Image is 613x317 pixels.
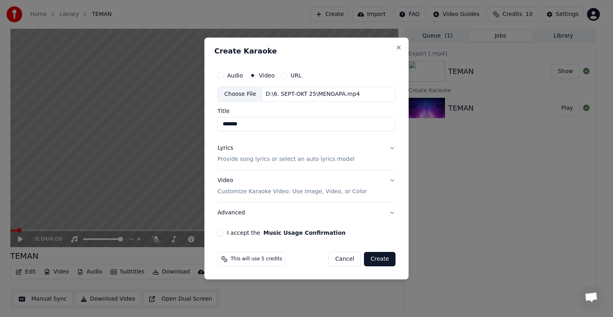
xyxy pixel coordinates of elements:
div: Video [218,176,367,196]
span: This will use 5 credits [231,256,282,262]
p: Provide song lyrics or select an auto lyrics model [218,155,354,163]
div: Choose File [218,87,263,101]
button: Advanced [218,202,395,223]
div: Lyrics [218,144,233,152]
label: Title [218,108,395,114]
label: Audio [227,73,243,78]
label: I accept the [227,230,346,236]
label: URL [291,73,302,78]
h2: Create Karaoke [214,48,399,55]
button: I accept the [263,230,346,236]
button: Create [364,252,395,266]
button: LyricsProvide song lyrics or select an auto lyrics model [218,138,395,170]
button: Cancel [328,252,361,266]
div: D:\6. SEPT-OKT 25\MENGAPA.mp4 [263,90,363,98]
p: Customize Karaoke Video: Use Image, Video, or Color [218,188,367,196]
label: Video [259,73,275,78]
button: VideoCustomize Karaoke Video: Use Image, Video, or Color [218,170,395,202]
